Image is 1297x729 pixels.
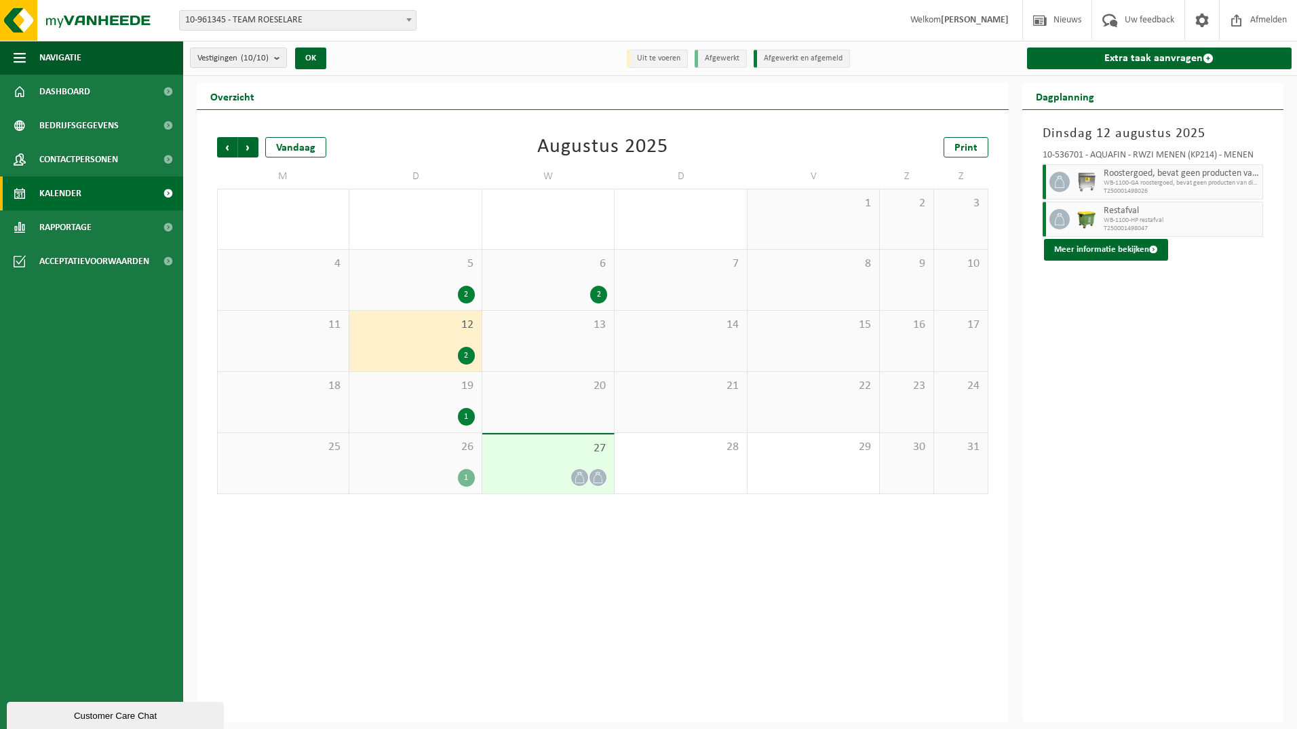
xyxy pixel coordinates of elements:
span: 31 [941,440,981,455]
img: WB-1100-HPE-GN-51 [1077,209,1097,229]
span: 9 [887,257,927,272]
span: 19 [356,379,474,394]
span: Acceptatievoorwaarden [39,244,149,278]
div: 1 [458,469,475,487]
h2: Overzicht [197,83,268,109]
span: Bedrijfsgegevens [39,109,119,143]
span: 28 [621,440,739,455]
span: 13 [489,318,607,333]
div: 2 [458,347,475,364]
span: 25 [225,440,342,455]
span: T250001498026 [1104,187,1260,195]
span: Vestigingen [197,48,269,69]
span: WB-1100-GA roostergoed, bevat geen producten van dierlijke o [1104,179,1260,187]
span: 1 [754,196,872,211]
li: Afgewerkt en afgemeld [754,50,850,68]
td: Z [934,164,988,189]
span: Rapportage [39,210,92,244]
span: 21 [621,379,739,394]
span: 27 [489,441,607,456]
span: 10-961345 - TEAM ROESELARE [179,10,417,31]
span: WB-1100-HP restafval [1104,217,1260,225]
div: Vandaag [265,137,326,157]
span: 26 [356,440,474,455]
img: WB-1100-GAL-GY-01 [1077,172,1097,192]
span: 22 [754,379,872,394]
a: Extra taak aanvragen [1027,48,1292,69]
span: 4 [225,257,342,272]
span: Vorige [217,137,237,157]
span: 5 [356,257,474,272]
span: 16 [887,318,927,333]
span: 23 [887,379,927,394]
td: M [217,164,349,189]
span: 7 [621,257,739,272]
span: 17 [941,318,981,333]
li: Afgewerkt [695,50,747,68]
button: OK [295,48,326,69]
iframe: chat widget [7,699,227,729]
span: 10 [941,257,981,272]
span: 3 [941,196,981,211]
span: 10-961345 - TEAM ROESELARE [180,11,416,30]
td: V [748,164,880,189]
count: (10/10) [241,54,269,62]
span: Dashboard [39,75,90,109]
span: 6 [489,257,607,272]
span: Volgende [238,137,258,157]
span: Navigatie [39,41,81,75]
span: Kalender [39,176,81,210]
td: D [615,164,747,189]
span: 29 [754,440,872,455]
h3: Dinsdag 12 augustus 2025 [1043,124,1264,144]
strong: [PERSON_NAME] [941,15,1009,25]
span: 11 [225,318,342,333]
span: T250001498047 [1104,225,1260,233]
span: Contactpersonen [39,143,118,176]
span: 2 [887,196,927,211]
td: Z [880,164,934,189]
button: Meer informatie bekijken [1044,239,1168,261]
span: 18 [225,379,342,394]
span: 8 [754,257,872,272]
div: Augustus 2025 [537,137,668,157]
a: Print [944,137,988,157]
div: 2 [590,286,607,303]
span: 14 [621,318,739,333]
span: Print [954,143,977,153]
span: 15 [754,318,872,333]
span: Restafval [1104,206,1260,217]
span: 30 [887,440,927,455]
button: Vestigingen(10/10) [190,48,287,68]
span: Roostergoed, bevat geen producten van dierlijke oorsprong [1104,168,1260,179]
div: 2 [458,286,475,303]
div: 1 [458,408,475,426]
li: Uit te voeren [627,50,688,68]
h2: Dagplanning [1022,83,1108,109]
span: 12 [356,318,474,333]
span: 24 [941,379,981,394]
td: W [482,164,615,189]
div: 10-536701 - AQUAFIN - RWZI MENEN (KP214) - MENEN [1043,151,1264,164]
span: 20 [489,379,607,394]
td: D [349,164,482,189]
